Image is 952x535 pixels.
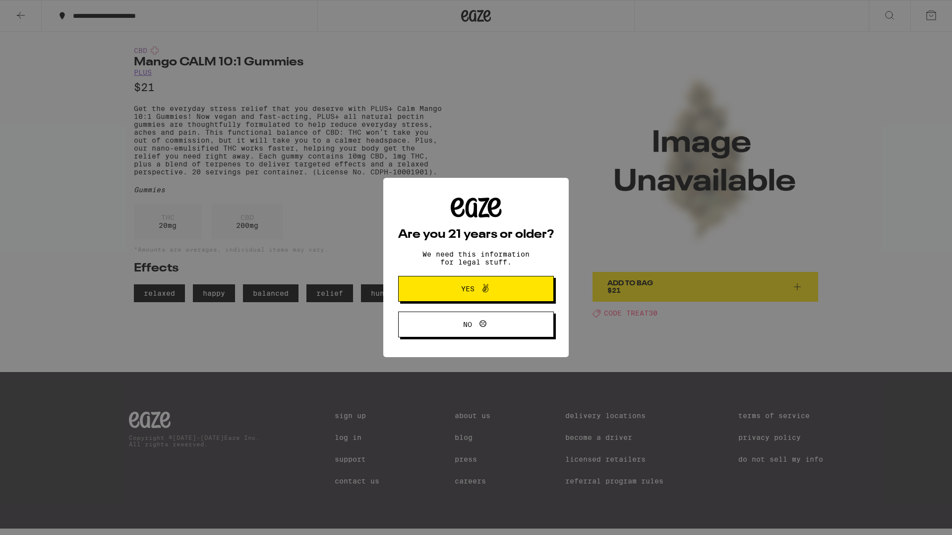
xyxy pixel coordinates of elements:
[414,250,538,266] p: We need this information for legal stuff.
[463,321,472,328] span: No
[398,276,554,302] button: Yes
[398,312,554,337] button: No
[398,229,554,241] h2: Are you 21 years or older?
[461,285,475,292] span: Yes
